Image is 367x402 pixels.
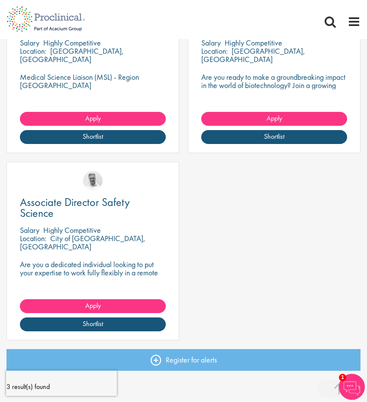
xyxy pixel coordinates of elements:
p: Medical Science Liaison (MSL) - Region [GEOGRAPHIC_DATA] [20,73,166,89]
span: Apply [267,114,282,123]
a: Associate Director Safety Science [20,197,166,219]
a: Apply [20,112,166,126]
a: Apply [20,299,166,313]
a: Shortlist [20,130,166,144]
a: Shortlist [201,130,347,144]
iframe: reCAPTCHA [6,370,117,396]
span: Apply [85,301,101,310]
a: Apply [201,112,347,126]
a: Register for alerts [6,349,361,371]
span: 1 [339,374,346,381]
span: Salary [201,38,221,48]
p: Highly Competitive [43,225,101,235]
span: Location: [201,46,228,56]
p: City of [GEOGRAPHIC_DATA], [GEOGRAPHIC_DATA] [20,233,145,252]
span: Associate Director Safety Science [20,195,130,220]
span: Location: [20,233,46,243]
p: [GEOGRAPHIC_DATA], [GEOGRAPHIC_DATA] [201,46,305,64]
span: 3 result(s) found [6,380,361,393]
p: Are you a dedicated individual looking to put your expertise to work fully flexibly in a remote p... [20,260,166,293]
span: Apply [85,114,101,123]
span: Salary [20,225,39,235]
p: Are you ready to make a groundbreaking impact in the world of biotechnology? Join a growing compa... [201,73,347,106]
img: Joshua Bye [83,171,103,190]
img: Chatbot [339,374,365,400]
p: Highly Competitive [225,38,282,48]
a: Shortlist [20,317,166,331]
